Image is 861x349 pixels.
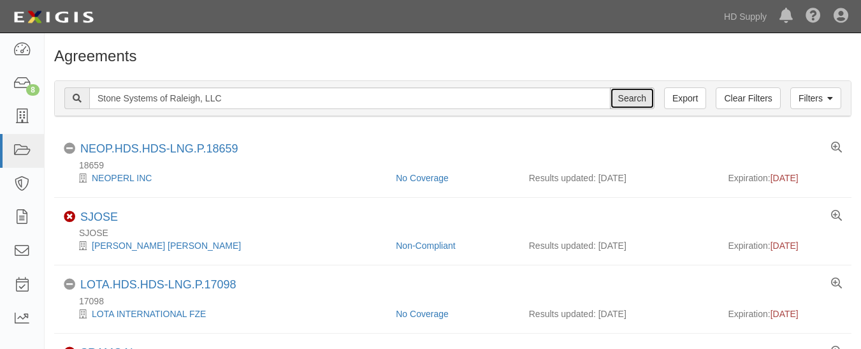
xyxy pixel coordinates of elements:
a: View results summary [831,142,842,154]
i: Help Center - Complianz [806,9,821,24]
span: [DATE] [771,309,799,319]
input: Search [89,87,611,109]
span: [DATE] [771,173,799,183]
div: 18659 [64,159,851,172]
div: SJOSE [80,211,118,225]
div: Expiration: [728,239,843,252]
a: [PERSON_NAME] [PERSON_NAME] [92,241,241,251]
a: Clear Filters [716,87,780,109]
a: NEOPERL INC [92,173,152,183]
div: Expiration: [728,308,843,320]
div: NEOP.HDS.HDS-LNG.P.18659 [80,142,238,156]
a: No Coverage [396,309,449,319]
a: LOTA.HDS.HDS-LNG.P.17098 [80,278,236,291]
div: Results updated: [DATE] [529,239,709,252]
a: LOTA INTERNATIONAL FZE [92,309,206,319]
a: Filters [790,87,841,109]
div: 8 [26,84,40,96]
a: View results summary [831,211,842,222]
a: HD Supply [718,4,773,29]
span: [DATE] [771,241,799,251]
div: LOTA INTERNATIONAL FZE [64,308,386,320]
div: 17098 [64,295,851,308]
div: LOTA.HDS.HDS-LNG.P.17098 [80,278,236,292]
h1: Agreements [54,48,851,64]
a: Export [664,87,706,109]
a: No Coverage [396,173,449,183]
a: Non-Compliant [396,241,455,251]
a: View results summary [831,278,842,290]
div: NEOPERL INC [64,172,386,184]
div: JOSE GERARDO SANCHEZ TORRES [64,239,386,252]
i: No Coverage [64,143,75,154]
div: Expiration: [728,172,843,184]
a: SJOSE [80,211,118,223]
div: Results updated: [DATE] [529,172,709,184]
i: No Coverage [64,279,75,290]
a: NEOP.HDS.HDS-LNG.P.18659 [80,142,238,155]
input: Search [610,87,655,109]
div: SJOSE [64,226,851,239]
img: logo-5460c22ac91f19d4615b14bd174203de0afe785f0fc80cf4dbbc73dc1793850b.png [10,6,98,29]
div: Results updated: [DATE] [529,308,709,320]
i: Non-Compliant [64,211,75,223]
